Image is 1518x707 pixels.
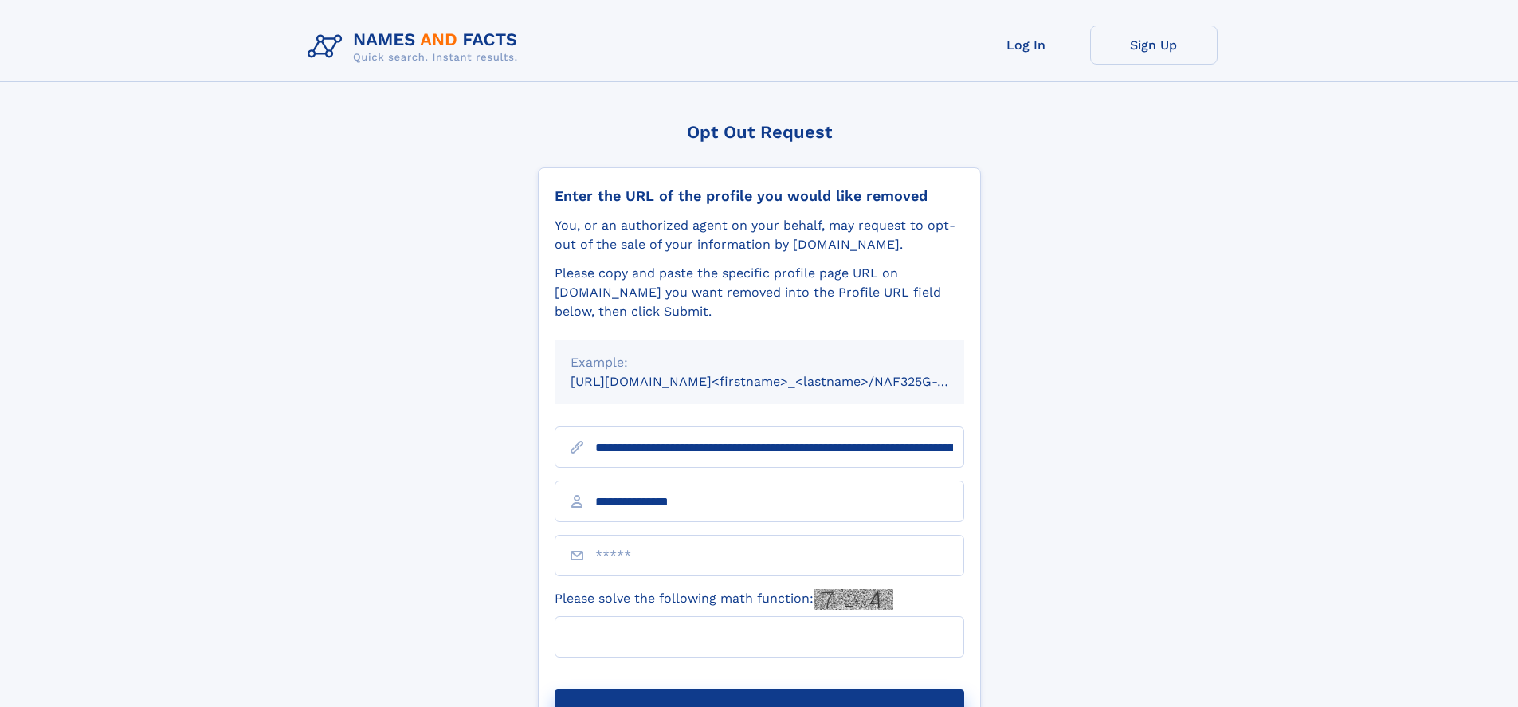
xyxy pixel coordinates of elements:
small: [URL][DOMAIN_NAME]<firstname>_<lastname>/NAF325G-xxxxxxxx [571,374,994,389]
a: Sign Up [1090,26,1218,65]
div: Enter the URL of the profile you would like removed [555,187,964,205]
div: Opt Out Request [538,122,981,142]
div: Example: [571,353,948,372]
div: You, or an authorized agent on your behalf, may request to opt-out of the sale of your informatio... [555,216,964,254]
label: Please solve the following math function: [555,589,893,610]
a: Log In [963,26,1090,65]
img: Logo Names and Facts [301,26,531,69]
div: Please copy and paste the specific profile page URL on [DOMAIN_NAME] you want removed into the Pr... [555,264,964,321]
